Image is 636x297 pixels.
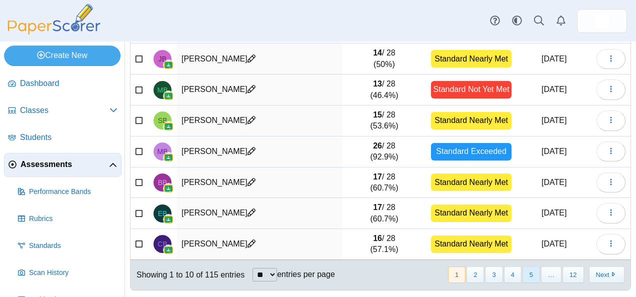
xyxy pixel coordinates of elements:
span: Max Beabout [157,86,168,93]
time: Sep 26, 2025 at 3:54 PM [541,85,566,93]
time: Sep 26, 2025 at 3:56 PM [541,208,566,217]
a: Create New [4,45,120,65]
span: Students [20,132,117,143]
button: 5 [522,266,540,283]
span: Margaret Berendzen [157,148,168,155]
img: googleClassroom-logo.png [163,91,173,101]
img: googleClassroom-logo.png [163,121,173,131]
div: Standard Not Yet Met [431,81,512,98]
a: Scan History [14,261,121,285]
nav: pagination [447,266,624,283]
td: [PERSON_NAME] [176,198,342,229]
span: Rubrics [29,214,117,224]
b: 15 [373,110,382,119]
span: Edward Noble [594,13,610,29]
a: ps.r5E9VB7rKI6hwE6f [577,9,627,33]
a: Assessments [4,153,121,177]
td: / 28 (50%) [342,43,426,74]
td: [PERSON_NAME] [176,43,342,74]
img: googleClassroom-logo.png [163,245,173,255]
b: 17 [373,203,382,211]
span: Performance Bands [29,187,117,197]
div: Standard Exceeded [431,143,512,160]
div: Standard Nearly Met [431,204,512,222]
time: Sep 26, 2025 at 3:55 PM [541,116,566,124]
img: googleClassroom-logo.png [163,214,173,224]
a: Alerts [550,10,572,32]
div: Standard Nearly Met [431,235,512,253]
a: Classes [4,99,121,123]
span: Jack Bailey [158,55,166,62]
img: googleClassroom-logo.png [163,152,173,162]
button: 12 [562,266,583,283]
span: Assessments [20,159,109,170]
td: [PERSON_NAME] [176,74,342,105]
td: / 28 (60.7%) [342,198,426,229]
div: Standard Nearly Met [431,50,512,67]
span: Scan History [29,268,117,278]
b: 14 [373,48,382,57]
span: Scarlett Belford [158,117,167,124]
time: Sep 26, 2025 at 3:56 PM [541,239,566,248]
b: 16 [373,234,382,242]
button: Next [589,266,624,283]
span: Caroline Breckinridge [157,240,167,247]
button: 1 [448,266,465,283]
td: / 28 (60.7%) [342,167,426,198]
img: googleClassroom-logo.png [163,183,173,193]
a: Rubrics [14,207,121,231]
img: googleClassroom-logo.png [163,60,173,70]
td: / 28 (46.4%) [342,74,426,105]
td: / 28 (57.1%) [342,229,426,260]
td: / 28 (92.9%) [342,136,426,167]
a: Standards [14,234,121,258]
span: … [541,266,561,283]
time: Sep 26, 2025 at 3:55 PM [541,147,566,155]
button: 2 [466,266,484,283]
td: [PERSON_NAME] [176,136,342,167]
span: Dashboard [20,78,117,89]
b: 13 [373,79,382,88]
a: Dashboard [4,72,121,96]
a: PaperScorer [4,27,104,36]
td: [PERSON_NAME] [176,167,342,198]
span: Classes [20,105,109,116]
b: 17 [373,172,382,181]
span: Emma Bolzner [158,210,167,217]
td: / 28 (53.6%) [342,105,426,136]
time: Sep 26, 2025 at 3:54 PM [541,54,566,63]
div: Standard Nearly Met [431,173,512,191]
div: Showing 1 to 10 of 115 entries [130,260,244,290]
a: Performance Bands [14,180,121,204]
img: ps.r5E9VB7rKI6hwE6f [594,13,610,29]
div: Standard Nearly Met [431,112,512,129]
span: Standards [29,241,117,251]
b: 26 [373,141,382,150]
time: Sep 26, 2025 at 3:56 PM [541,178,566,186]
img: PaperScorer [4,4,104,34]
label: entries per page [277,270,335,278]
a: Students [4,126,121,150]
span: Benjamin Blancaneaux [158,179,167,186]
button: 4 [504,266,521,283]
button: 3 [485,266,502,283]
td: [PERSON_NAME] [176,229,342,260]
td: [PERSON_NAME] [176,105,342,136]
